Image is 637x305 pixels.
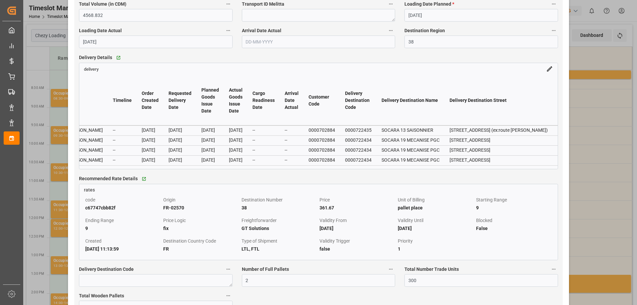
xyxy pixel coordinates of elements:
div: [STREET_ADDRESS] (ex:route [PERSON_NAME]) [450,126,548,134]
div: [DATE] [201,136,219,144]
span: Loading Date Actual [79,27,122,34]
th: Actual Goods Issue Date [224,76,248,125]
div: Priority [398,237,474,245]
button: Number of Full Pallets [387,265,395,273]
input: DD-MM-YYYY [404,9,558,22]
div: [DATE] [142,136,159,144]
div: 9 [476,204,552,212]
span: Total Volume (in CDM) [79,1,126,8]
div: [STREET_ADDRESS] [450,146,548,154]
div: SOCARA 19 MECANISE PGC [382,156,440,164]
div: 0000702884 [309,156,335,164]
div: -- [252,146,275,154]
div: [DATE] [201,156,219,164]
a: rates [79,184,557,193]
div: [DATE] [142,156,159,164]
a: delivery [84,66,99,71]
div: [DATE] [229,136,243,144]
div: FR-02570 [163,204,239,212]
span: Number of Full Pallets [242,266,289,273]
div: SOCARA 13 SAISONNIER [382,126,440,134]
div: [DATE] [142,126,159,134]
th: Planned Goods Issue Date [196,76,224,125]
input: DD-MM-YYYY [79,36,232,48]
div: 0000722434 [345,146,372,154]
div: false [319,245,395,253]
span: Transport ID Melitta [242,1,284,8]
div: Freightforwarder [242,216,318,224]
div: FR [163,245,239,253]
div: [DATE] [169,126,191,134]
span: rates [84,187,95,192]
span: Total Number Trade Units [404,266,459,273]
th: Requested Delivery Date [164,76,196,125]
div: 0000722434 [345,136,372,144]
div: 1 [398,245,474,253]
div: SOCARA 19 MECANISE PGC [382,146,440,154]
th: Delivery Destination ZIP [553,76,587,125]
div: [DATE] [201,126,219,134]
div: Created [85,237,161,245]
div: [DATE] [169,136,191,144]
div: Price [319,196,395,204]
div: [DATE] [169,146,191,154]
span: Delivery Details [79,54,112,61]
button: Total Number Trade Units [549,265,558,273]
button: Destination Region [549,26,558,35]
div: [DATE] [229,156,243,164]
div: fix [163,224,239,232]
span: Loading Date Planned [404,1,454,8]
div: 9 [85,224,161,232]
div: -- [113,146,132,154]
div: -- [252,126,275,134]
div: Origin [163,196,239,204]
div: -- [113,126,132,134]
div: code [85,196,161,204]
button: Total Wooden Pallets [224,291,233,300]
div: Unit of Billing [398,196,474,204]
div: pallet place [398,204,474,212]
div: -- [285,156,299,164]
th: Arrival Date Actual [280,76,304,125]
span: Arrival Date Actual [242,27,281,34]
div: [DATE] [229,126,243,134]
div: [DATE] [398,224,474,232]
th: Delivery Destination Code [340,76,377,125]
div: [DATE] 11:13:59 [85,245,161,253]
div: GT Solutions [242,224,318,232]
th: Customer Code [304,76,340,125]
th: Timeline [108,76,137,125]
div: 0000702884 [309,146,335,154]
button: Arrival Date Actual [387,26,395,35]
div: [STREET_ADDRESS] [450,156,548,164]
th: Cargo Readiness Date [248,76,280,125]
div: -- [285,126,299,134]
button: Delivery Destination Code [224,265,233,273]
th: Delivery Destination Name [377,76,445,125]
button: Loading Date Actual [224,26,233,35]
div: -- [113,136,132,144]
div: Validity From [319,216,395,224]
div: Destination Number [242,196,318,204]
div: 38 [242,204,318,212]
div: Ending Range [85,216,161,224]
div: -- [252,156,275,164]
div: Price Logic [163,216,239,224]
div: 0000722435 [345,126,372,134]
div: [DATE] [142,146,159,154]
div: 0000722434 [345,156,372,164]
div: Type of Shipment [242,237,318,245]
div: 361.67 [319,204,395,212]
div: -- [113,156,132,164]
div: 0000702884 [309,136,335,144]
div: Validity Until [398,216,474,224]
div: Validity Trigger [319,237,395,245]
div: -- [252,136,275,144]
div: -- [285,146,299,154]
div: [DATE] [201,146,219,154]
span: Total Wooden Pallets [79,292,124,299]
div: [STREET_ADDRESS] [450,136,548,144]
div: False [476,224,552,232]
div: c67747cbb82f [85,204,161,212]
